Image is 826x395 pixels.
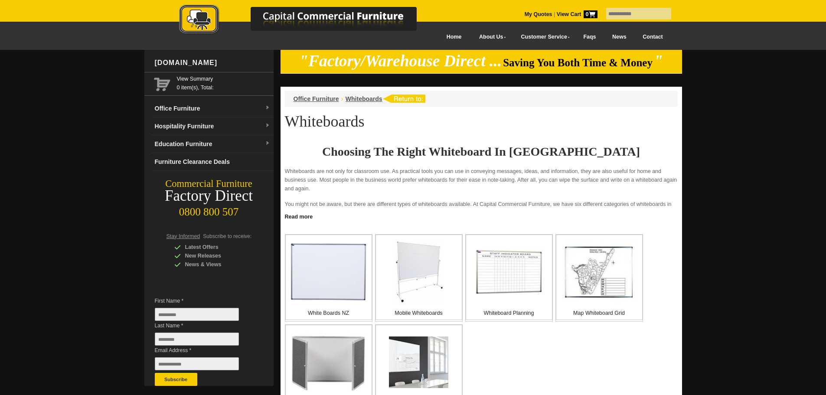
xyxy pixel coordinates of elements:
[575,27,604,47] a: Faqs
[265,105,270,111] img: dropdown
[470,27,511,47] a: About Us
[151,50,274,76] div: [DOMAIN_NAME]
[557,11,597,17] strong: View Cart
[376,309,462,317] p: Mobile Whiteboards
[174,260,257,269] div: News & Views
[144,202,274,218] div: 0800 800 507
[155,321,252,330] span: Last Name *
[476,249,542,295] img: Whiteboard Planning
[285,113,678,130] h1: Whiteboards
[466,309,552,317] p: Whiteboard Planning
[167,233,200,239] span: Stay Informed
[155,373,197,386] button: Subscribe
[375,234,463,322] a: Mobile Whiteboards Mobile Whiteboards
[555,234,643,322] a: Map Whiteboard Grid Map Whiteboard Grid
[285,200,678,217] p: You might not be aware, but there are different types of whiteboards available. At Capital Commer...
[144,178,274,190] div: Commercial Furniture
[155,333,239,346] input: Last Name *
[291,243,366,301] img: White Boards NZ
[177,75,270,91] span: 0 item(s), Total:
[503,57,653,69] span: Saving You Both Time & Money
[285,167,678,193] p: Whiteboards are not only for classroom use. As practical tools you can use in conveying messages,...
[151,135,274,153] a: Education Furnituredropdown
[155,357,239,370] input: Email Address *
[281,210,682,221] a: Click to read more
[291,333,366,392] img: Whiteboard Cabinets
[151,153,274,171] a: Furniture Clearance Deals
[341,95,343,103] li: ›
[151,100,274,118] a: Office Furnituredropdown
[155,346,252,355] span: Email Address *
[389,336,448,388] img: Glass Whiteboards
[525,11,552,17] a: My Quotes
[265,123,270,128] img: dropdown
[299,52,502,70] em: "Factory/Warehouse Direct ...
[151,118,274,135] a: Hospitality Furnituredropdown
[563,242,636,302] img: Map Whiteboard Grid
[286,309,372,317] p: White Boards NZ
[322,145,640,158] strong: Choosing The Right Whiteboard In [GEOGRAPHIC_DATA]
[285,234,372,322] a: White Boards NZ White Boards NZ
[584,10,597,18] span: 0
[346,95,382,102] a: Whiteboards
[556,309,642,317] p: Map Whiteboard Grid
[155,4,459,39] a: Capital Commercial Furniture Logo
[394,241,444,303] img: Mobile Whiteboards
[511,27,575,47] a: Customer Service
[203,233,251,239] span: Subscribe to receive:
[155,4,459,36] img: Capital Commercial Furniture Logo
[634,27,671,47] a: Contact
[174,251,257,260] div: New Releases
[294,95,339,102] a: Office Furniture
[177,75,270,83] a: View Summary
[155,297,252,305] span: First Name *
[604,27,634,47] a: News
[155,308,239,321] input: First Name *
[654,52,663,70] em: "
[382,95,425,103] img: return to
[174,243,257,251] div: Latest Offers
[555,11,597,17] a: View Cart0
[265,141,270,146] img: dropdown
[144,190,274,202] div: Factory Direct
[465,234,553,322] a: Whiteboard Planning Whiteboard Planning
